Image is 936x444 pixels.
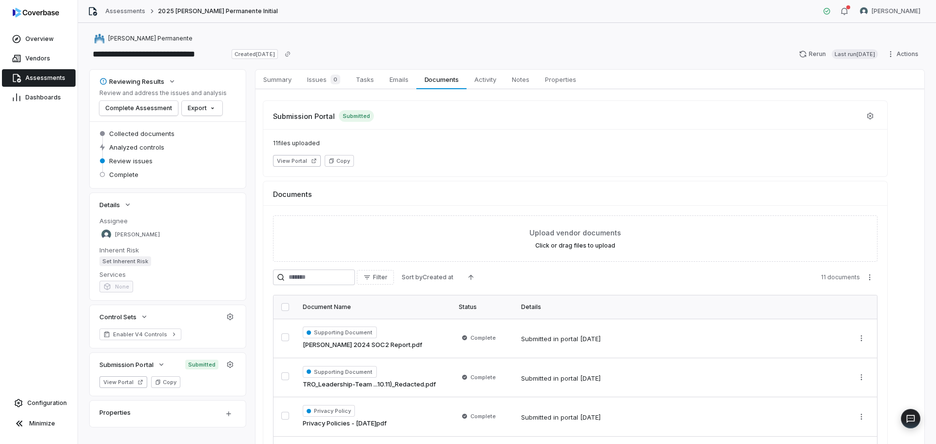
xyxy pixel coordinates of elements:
[97,356,168,373] button: Submission Portal
[854,331,869,346] button: More actions
[4,414,74,433] button: Minimize
[182,101,222,116] button: Export
[2,69,76,87] a: Assessments
[2,50,76,67] a: Vendors
[303,419,387,428] a: Privacy Policies - [DATE]pdf
[339,110,374,122] span: Submitted
[99,101,178,116] button: Complete Assessment
[325,155,354,167] button: Copy
[232,49,277,59] span: Created [DATE]
[854,409,869,424] button: More actions
[303,405,355,417] span: Privacy Policy
[521,334,601,344] div: Submitted in portal
[99,312,136,321] span: Control Sets
[580,413,601,423] div: [DATE]
[470,373,496,381] span: Complete
[303,303,447,311] div: Document Name
[97,196,135,213] button: Details
[580,374,601,384] div: [DATE]
[470,334,496,342] span: Complete
[273,155,321,167] button: View Portal
[854,370,869,385] button: More actions
[97,73,179,90] button: Reviewing Results
[580,334,601,344] div: [DATE]
[99,200,120,209] span: Details
[99,246,236,254] dt: Inherent Risk
[99,89,227,97] p: Review and address the issues and analysis
[27,399,67,407] span: Configuration
[373,273,388,281] span: Filter
[470,412,496,420] span: Complete
[421,73,463,86] span: Documents
[2,89,76,106] a: Dashboards
[303,327,377,338] span: Supporting Document
[273,111,335,121] span: Submission Portal
[108,35,193,42] span: [PERSON_NAME] Permanente
[99,376,147,388] button: View Portal
[521,374,601,384] div: Submitted in portal
[151,376,180,388] button: Copy
[793,47,884,61] button: RerunLast run[DATE]
[521,303,842,311] div: Details
[2,30,76,48] a: Overview
[854,4,926,19] button: Brittany Durbin avatar[PERSON_NAME]
[99,328,181,340] a: Enabler V4 Controls
[25,35,54,43] span: Overview
[386,73,412,86] span: Emails
[467,273,475,281] svg: Ascending
[396,270,459,285] button: Sort byCreated at
[535,242,615,250] label: Click or drag files to upload
[25,74,65,82] span: Assessments
[821,273,860,281] span: 11 documents
[109,143,164,152] span: Analyzed controls
[115,231,160,238] span: [PERSON_NAME]
[872,7,920,15] span: [PERSON_NAME]
[461,270,481,285] button: Ascending
[521,413,601,423] div: Submitted in portal
[273,139,877,147] span: 11 files uploaded
[832,49,878,59] span: Last run [DATE]
[303,73,344,86] span: Issues
[99,216,236,225] dt: Assignee
[109,156,153,165] span: Review issues
[99,270,236,279] dt: Services
[303,366,377,378] span: Supporting Document
[508,73,533,86] span: Notes
[29,420,55,427] span: Minimize
[303,340,422,350] a: [PERSON_NAME] 2024 SOC2 Report.pdf
[303,380,436,389] a: TRO_Leadership-Team ...10.11)_Redacted.pdf
[99,256,151,266] span: Set Inherent Risk
[529,228,621,238] span: Upload vendor documents
[109,129,175,138] span: Collected documents
[470,73,500,86] span: Activity
[25,94,61,101] span: Dashboards
[185,360,218,369] span: Submitted
[357,270,394,285] button: Filter
[158,7,277,15] span: 2025 [PERSON_NAME] Permanente Initial
[279,45,296,63] button: Copy link
[99,360,154,369] span: Submission Portal
[113,330,168,338] span: Enabler V4 Controls
[101,230,111,239] img: Brittany Durbin avatar
[884,47,924,61] button: Actions
[13,8,59,18] img: logo-D7KZi-bG.svg
[860,7,868,15] img: Brittany Durbin avatar
[273,189,312,199] span: Documents
[459,303,509,311] div: Status
[259,73,295,86] span: Summary
[352,73,378,86] span: Tasks
[99,77,164,86] div: Reviewing Results
[25,55,50,62] span: Vendors
[331,75,340,84] span: 0
[4,394,74,412] a: Configuration
[92,30,195,47] button: https://kp.org/[PERSON_NAME] Permanente
[109,170,138,179] span: Complete
[97,308,151,326] button: Control Sets
[105,7,145,15] a: Assessments
[862,270,877,285] button: More actions
[541,73,580,86] span: Properties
